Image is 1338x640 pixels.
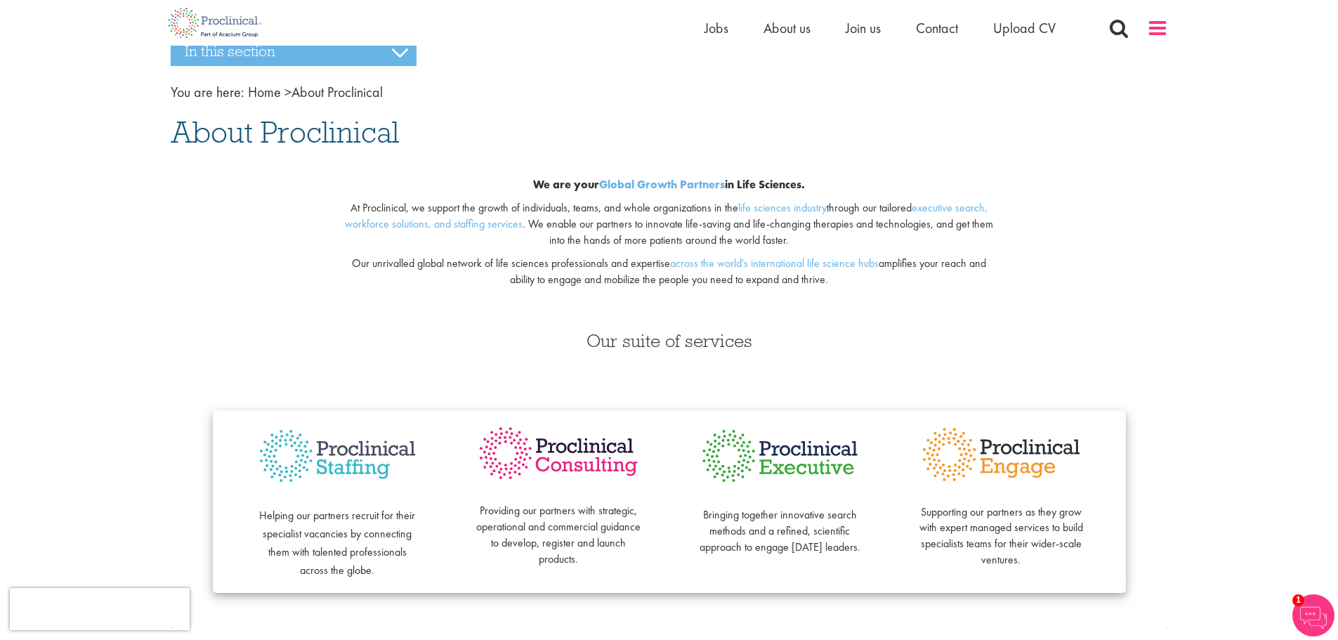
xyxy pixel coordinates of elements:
[1292,594,1334,636] img: Chatbot
[697,491,863,555] p: Bringing together innovative search methods and a refined, scientific approach to engage [DATE] l...
[763,19,811,37] a: About us
[599,177,725,192] a: Global Growth Partners
[738,200,827,215] a: life sciences industry
[916,19,958,37] a: Contact
[171,37,417,66] h3: In this section
[171,83,244,101] span: You are here:
[670,256,879,270] a: across the world's international life science hubs
[171,113,399,151] span: About Proclinical
[345,200,988,231] a: executive search, workforce solutions, and staffing services
[846,19,881,37] a: Join us
[1292,594,1304,606] span: 1
[533,177,805,192] b: We are your in Life Sciences.
[704,19,728,37] a: Jobs
[340,256,998,288] p: Our unrivalled global network of life sciences professionals and expertise amplifies your reach a...
[248,83,383,101] span: About Proclinical
[476,488,641,568] p: Providing our partners with strategic, operational and commercial guidance to develop, register a...
[259,508,415,577] span: Helping our partners recruit for their specialist vacancies by connecting them with talented prof...
[476,424,641,483] img: Proclinical Consulting
[919,424,1084,485] img: Proclinical Engage
[248,83,281,101] a: breadcrumb link to Home
[340,200,998,249] p: At Proclinical, we support the growth of individuals, teams, and whole organizations in the throu...
[919,488,1084,568] p: Supporting our partners as they grow with expert managed services to build specialists teams for ...
[993,19,1056,37] a: Upload CV
[284,83,291,101] span: >
[171,332,1168,350] h3: Our suite of services
[255,424,420,488] img: Proclinical Staffing
[10,588,190,630] iframe: reCAPTCHA
[697,424,863,488] img: Proclinical Executive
